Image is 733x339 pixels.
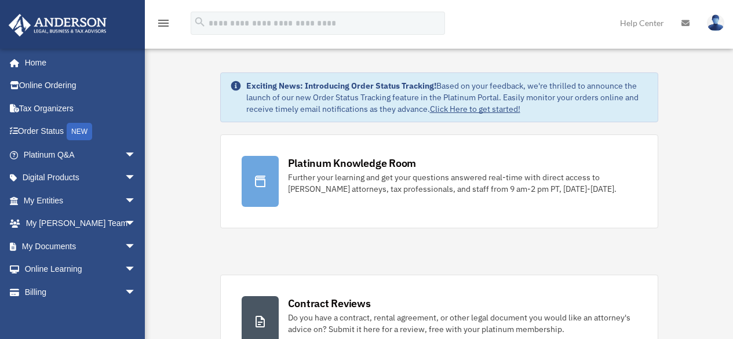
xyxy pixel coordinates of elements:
div: Further your learning and get your questions answered real-time with direct access to [PERSON_NAM... [288,172,637,195]
span: arrow_drop_down [125,189,148,213]
a: Online Ordering [8,74,154,97]
a: Platinum Knowledge Room Further your learning and get your questions answered real-time with dire... [220,134,658,228]
i: search [194,16,206,28]
a: Digital Productsarrow_drop_down [8,166,154,189]
span: arrow_drop_down [125,258,148,282]
a: My [PERSON_NAME] Teamarrow_drop_down [8,212,154,235]
a: Online Learningarrow_drop_down [8,258,154,281]
div: Platinum Knowledge Room [288,156,417,170]
img: Anderson Advisors Platinum Portal [5,14,110,37]
a: My Documentsarrow_drop_down [8,235,154,258]
i: menu [156,16,170,30]
span: arrow_drop_down [125,280,148,304]
div: Contract Reviews [288,296,371,311]
a: Billingarrow_drop_down [8,280,154,304]
a: Home [8,51,148,74]
a: menu [156,20,170,30]
div: Do you have a contract, rental agreement, or other legal document you would like an attorney's ad... [288,312,637,335]
img: User Pic [707,14,724,31]
strong: Exciting News: Introducing Order Status Tracking! [246,81,436,91]
span: arrow_drop_down [125,166,148,190]
a: Platinum Q&Aarrow_drop_down [8,143,154,166]
a: Order StatusNEW [8,120,154,144]
div: NEW [67,123,92,140]
span: arrow_drop_down [125,235,148,258]
span: arrow_drop_down [125,143,148,167]
a: My Entitiesarrow_drop_down [8,189,154,212]
a: Tax Organizers [8,97,154,120]
span: arrow_drop_down [125,212,148,236]
div: Based on your feedback, we're thrilled to announce the launch of our new Order Status Tracking fe... [246,80,648,115]
a: Click Here to get started! [430,104,520,114]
